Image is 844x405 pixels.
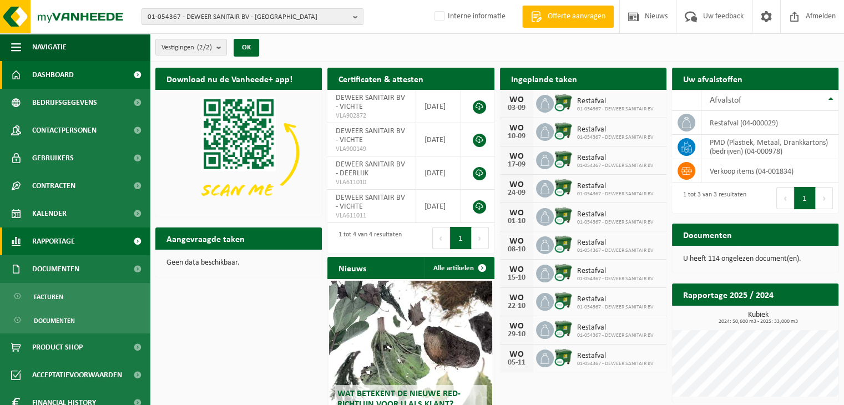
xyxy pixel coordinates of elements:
button: Previous [776,187,794,209]
span: Restafval [577,182,654,191]
span: VLA900149 [336,145,407,154]
span: 01-054367 - DEWEER SANITAIR BV [577,361,654,367]
span: Restafval [577,125,654,134]
div: WO [506,124,528,133]
td: [DATE] [416,156,462,190]
img: WB-1100-CU [554,178,573,197]
img: WB-1100-CU [554,263,573,282]
div: 01-10 [506,217,528,225]
count: (2/2) [197,44,212,51]
a: Facturen [3,286,147,307]
div: 1 tot 4 van 4 resultaten [333,226,402,250]
span: 01-054367 - DEWEER SANITAIR BV [577,191,654,198]
div: WO [506,265,528,274]
div: WO [506,293,528,302]
td: verkoop items (04-001834) [701,159,838,183]
span: Restafval [577,352,654,361]
span: Restafval [577,97,654,106]
span: Navigatie [32,33,67,61]
span: DEWEER SANITAIR BV - VICHTE [336,127,405,144]
span: 01-054367 - DEWEER SANITAIR BV [577,304,654,311]
td: PMD (Plastiek, Metaal, Drankkartons) (bedrijven) (04-000978) [701,135,838,159]
span: Acceptatievoorwaarden [32,361,122,389]
img: WB-1100-CU [554,93,573,112]
span: 01-054367 - DEWEER SANITAIR BV [577,219,654,226]
img: WB-1100-CU [554,291,573,310]
span: DEWEER SANITAIR BV - DEERLIJK [336,160,405,178]
h3: Kubiek [678,311,838,325]
span: Restafval [577,267,654,276]
button: 1 [794,187,816,209]
button: OK [234,39,259,57]
span: Documenten [32,255,79,283]
a: Alle artikelen [424,257,493,279]
h2: Download nu de Vanheede+ app! [155,68,304,89]
span: Offerte aanvragen [545,11,608,22]
td: [DATE] [416,190,462,223]
div: WO [506,209,528,217]
h2: Uw afvalstoffen [672,68,754,89]
img: WB-1100-CU [554,235,573,254]
img: WB-1100-CU [554,320,573,338]
h2: Nieuws [327,257,377,279]
span: 01-054367 - DEWEER SANITAIR BV - [GEOGRAPHIC_DATA] [148,9,348,26]
span: 2024: 50,600 m3 - 2025: 33,000 m3 [678,319,838,325]
label: Interne informatie [432,8,506,25]
span: 01-054367 - DEWEER SANITAIR BV [577,332,654,339]
a: Documenten [3,310,147,331]
h2: Aangevraagde taken [155,227,256,249]
span: Gebruikers [32,144,74,172]
span: Bedrijfsgegevens [32,89,97,117]
span: Documenten [34,310,75,331]
span: 01-054367 - DEWEER SANITAIR BV [577,247,654,254]
div: WO [506,237,528,246]
span: Product Shop [32,333,83,361]
td: [DATE] [416,123,462,156]
span: Kalender [32,200,67,227]
span: Rapportage [32,227,75,255]
div: WO [506,180,528,189]
img: WB-1100-CU [554,150,573,169]
span: 01-054367 - DEWEER SANITAIR BV [577,276,654,282]
h2: Ingeplande taken [500,68,588,89]
div: 29-10 [506,331,528,338]
img: WB-1100-CU [554,121,573,140]
span: Restafval [577,239,654,247]
h2: Documenten [672,224,743,245]
td: [DATE] [416,90,462,123]
h2: Rapportage 2025 / 2024 [672,283,785,305]
span: 01-054367 - DEWEER SANITAIR BV [577,163,654,169]
button: Next [472,227,489,249]
span: 01-054367 - DEWEER SANITAIR BV [577,106,654,113]
span: Contactpersonen [32,117,97,144]
div: 22-10 [506,302,528,310]
button: 1 [450,227,472,249]
span: Restafval [577,295,654,304]
span: VLA611011 [336,211,407,220]
span: Contracten [32,172,75,200]
button: Previous [432,227,450,249]
div: WO [506,322,528,331]
img: WB-1100-CU [554,206,573,225]
div: 03-09 [506,104,528,112]
p: Geen data beschikbaar. [166,259,311,267]
span: Facturen [34,286,63,307]
button: Vestigingen(2/2) [155,39,227,55]
span: Restafval [577,154,654,163]
span: Afvalstof [710,96,741,105]
span: 01-054367 - DEWEER SANITAIR BV [577,134,654,141]
div: 08-10 [506,246,528,254]
button: 01-054367 - DEWEER SANITAIR BV - [GEOGRAPHIC_DATA] [141,8,363,25]
span: VLA902872 [336,112,407,120]
div: WO [506,152,528,161]
div: WO [506,350,528,359]
span: DEWEER SANITAIR BV - VICHTE [336,194,405,211]
a: Offerte aanvragen [522,6,614,28]
span: Dashboard [32,61,74,89]
p: U heeft 114 ongelezen document(en). [683,255,827,263]
div: 17-09 [506,161,528,169]
button: Next [816,187,833,209]
img: Download de VHEPlus App [155,90,322,215]
div: 24-09 [506,189,528,197]
div: 05-11 [506,359,528,367]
